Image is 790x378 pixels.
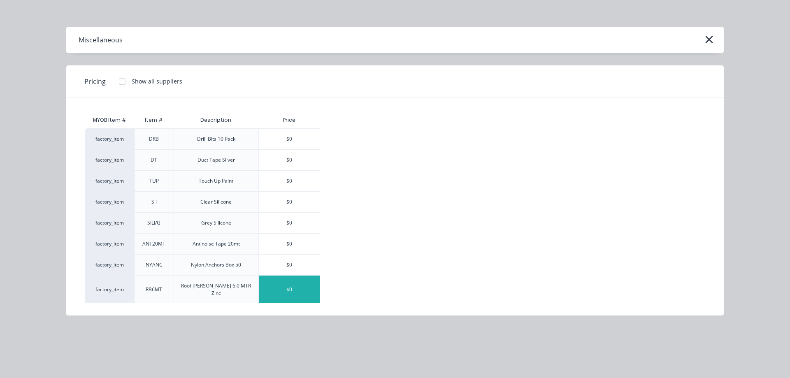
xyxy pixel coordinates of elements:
[85,149,134,170] div: factory_item
[259,276,320,304] div: $0
[193,240,240,248] div: Antinoise Tape 20mt
[138,110,170,130] div: Item #
[85,233,134,254] div: factory_item
[85,191,134,212] div: factory_item
[149,135,159,143] div: DRB
[146,261,163,269] div: NYANC
[85,275,134,304] div: factory_item
[197,156,235,164] div: Duct Tape Silver
[259,234,320,254] div: $0
[142,240,165,248] div: ANT20MT
[85,112,134,128] div: MYOB Item #
[146,286,162,293] div: RB6MT
[147,219,160,227] div: SILI/G
[201,219,231,227] div: Grey Silicone
[84,77,106,86] span: Pricing
[151,198,157,206] div: Sil
[199,177,233,185] div: Touch Up Paint
[200,198,232,206] div: Clear Silicone
[132,77,182,86] div: Show all suppliers
[85,128,134,149] div: factory_item
[259,150,320,170] div: $0
[258,112,320,128] div: Price
[259,255,320,275] div: $0
[85,170,134,191] div: factory_item
[197,135,235,143] div: Drill Bits 10 Pack
[79,35,123,45] div: Miscellaneous
[85,212,134,233] div: factory_item
[181,282,252,297] div: Roof [PERSON_NAME] 6.0 MTR Zinc
[259,192,320,212] div: $0
[259,129,320,149] div: $0
[149,177,159,185] div: TUP
[259,213,320,233] div: $0
[191,261,241,269] div: Nylon Anchors Box 50
[151,156,157,164] div: DT
[85,254,134,275] div: factory_item
[194,110,238,130] div: Description
[259,171,320,191] div: $0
